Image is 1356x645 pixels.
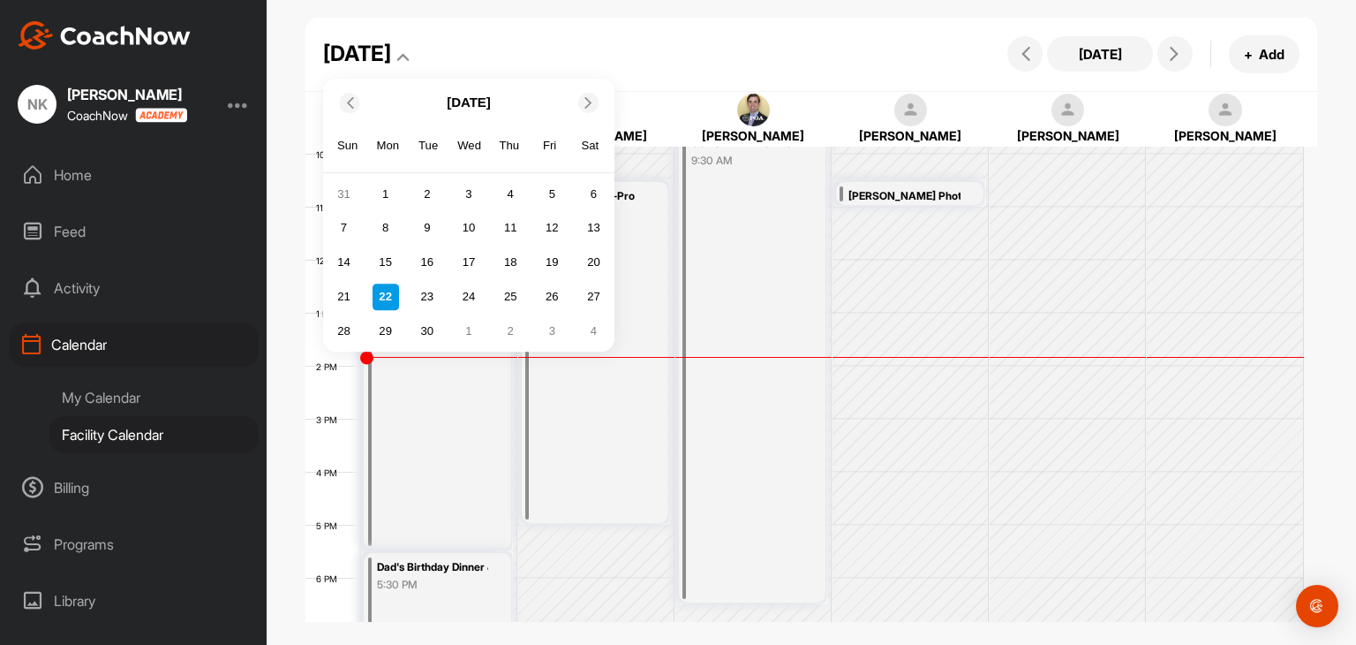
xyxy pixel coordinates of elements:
[414,318,441,345] div: Choose Tuesday, September 30th, 2025
[377,134,400,157] div: Mon
[417,134,440,157] div: Tue
[305,149,359,160] div: 10 AM
[10,266,259,310] div: Activity
[305,573,355,584] div: 6 PM
[330,181,357,208] div: Choose Sunday, August 31st, 2025
[323,38,391,70] div: [DATE]
[414,181,441,208] div: Choose Tuesday, September 2nd, 2025
[848,186,960,207] div: [PERSON_NAME] Photos
[49,379,259,416] div: My Calendar
[18,21,191,49] img: CoachNow
[373,249,399,276] div: Choose Monday, September 15th, 2025
[581,215,607,241] div: Choose Saturday, September 13th, 2025
[305,308,353,319] div: 1 PM
[18,85,56,124] div: NK
[10,153,259,197] div: Home
[330,284,357,310] div: Choose Sunday, September 21st, 2025
[497,249,524,276] div: Choose Thursday, September 18th, 2025
[539,134,561,157] div: Fri
[456,284,482,310] div: Choose Wednesday, September 24th, 2025
[1244,45,1253,64] span: +
[1047,36,1153,72] button: [DATE]
[539,181,565,208] div: Choose Friday, September 5th, 2025
[894,94,928,127] img: square_default-ef6cabf814de5a2bf16c804365e32c732080f9872bdf737d349900a9daf73cf9.png
[67,87,187,102] div: [PERSON_NAME]
[330,249,357,276] div: Choose Sunday, September 14th, 2025
[373,284,399,310] div: Choose Monday, September 22nd, 2025
[305,414,355,425] div: 3 PM
[539,215,565,241] div: Choose Friday, September 12th, 2025
[579,134,602,157] div: Sat
[447,93,491,113] p: [DATE]
[737,94,771,127] img: square_9f5fd7803bd8b30925cdd02c280f4d95.jpg
[497,181,524,208] div: Choose Thursday, September 4th, 2025
[1161,126,1289,145] div: [PERSON_NAME]
[10,466,259,510] div: Billing
[305,255,358,266] div: 12 PM
[691,153,802,169] div: 9:30 AM
[497,284,524,310] div: Choose Thursday, September 25th, 2025
[1004,126,1132,145] div: [PERSON_NAME]
[414,249,441,276] div: Choose Tuesday, September 16th, 2025
[328,178,609,346] div: month 2025-09
[581,249,607,276] div: Choose Saturday, September 20th, 2025
[305,467,355,478] div: 4 PM
[1051,94,1085,127] img: square_default-ef6cabf814de5a2bf16c804365e32c732080f9872bdf737d349900a9daf73cf9.png
[457,134,480,157] div: Wed
[373,215,399,241] div: Choose Monday, September 8th, 2025
[336,134,359,157] div: Sun
[377,558,488,578] div: Dad's Birthday Dinner & Windward Passage
[581,181,607,208] div: Choose Saturday, September 6th, 2025
[10,579,259,623] div: Library
[135,108,187,123] img: CoachNow acadmey
[67,108,187,123] div: CoachNow
[1296,585,1338,627] div: Open Intercom Messenger
[377,577,488,593] div: 5:30 PM
[330,215,357,241] div: Choose Sunday, September 7th, 2025
[10,322,259,367] div: Calendar
[1229,35,1299,73] button: +Add
[539,318,565,345] div: Choose Friday, October 3rd, 2025
[373,181,399,208] div: Choose Monday, September 1st, 2025
[330,318,357,345] div: Choose Sunday, September 28th, 2025
[539,284,565,310] div: Choose Friday, September 26th, 2025
[10,209,259,254] div: Feed
[581,318,607,345] div: Choose Saturday, October 4th, 2025
[305,520,355,531] div: 5 PM
[10,522,259,566] div: Programs
[414,284,441,310] div: Choose Tuesday, September 23rd, 2025
[456,215,482,241] div: Choose Wednesday, September 10th, 2025
[305,202,358,213] div: 11 AM
[456,181,482,208] div: Choose Wednesday, September 3rd, 2025
[456,249,482,276] div: Choose Wednesday, September 17th, 2025
[539,249,565,276] div: Choose Friday, September 19th, 2025
[49,416,259,453] div: Facility Calendar
[373,318,399,345] div: Choose Monday, September 29th, 2025
[305,361,355,372] div: 2 PM
[498,134,521,157] div: Thu
[581,284,607,310] div: Choose Saturday, September 27th, 2025
[689,126,817,145] div: [PERSON_NAME]
[1209,94,1242,127] img: square_default-ef6cabf814de5a2bf16c804365e32c732080f9872bdf737d349900a9daf73cf9.png
[414,215,441,241] div: Choose Tuesday, September 9th, 2025
[497,215,524,241] div: Choose Thursday, September 11th, 2025
[847,126,975,145] div: [PERSON_NAME]
[456,318,482,345] div: Choose Wednesday, October 1st, 2025
[497,318,524,345] div: Choose Thursday, October 2nd, 2025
